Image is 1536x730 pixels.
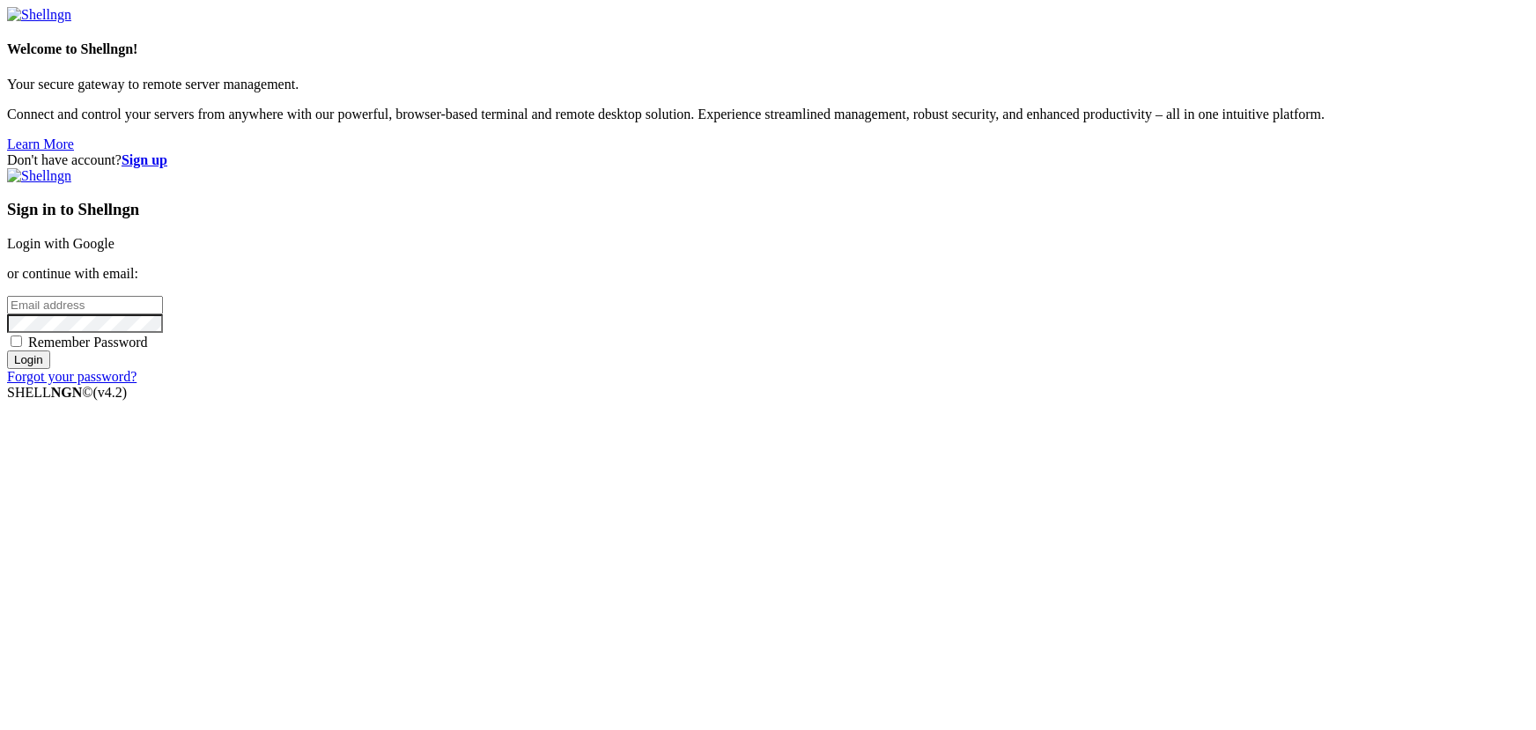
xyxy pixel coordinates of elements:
span: 4.2.0 [93,385,128,400]
div: Don't have account? [7,152,1529,168]
a: Sign up [122,152,167,167]
p: or continue with email: [7,266,1529,282]
input: Remember Password [11,336,22,347]
img: Shellngn [7,7,71,23]
h3: Sign in to Shellngn [7,200,1529,219]
p: Your secure gateway to remote server management. [7,77,1529,92]
input: Login [7,350,50,369]
b: NGN [51,385,83,400]
a: Forgot your password? [7,369,137,384]
h4: Welcome to Shellngn! [7,41,1529,57]
input: Email address [7,296,163,314]
a: Learn More [7,136,74,151]
p: Connect and control your servers from anywhere with our powerful, browser-based terminal and remo... [7,107,1529,122]
span: SHELL © [7,385,127,400]
img: Shellngn [7,168,71,184]
span: Remember Password [28,335,148,350]
a: Login with Google [7,236,114,251]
